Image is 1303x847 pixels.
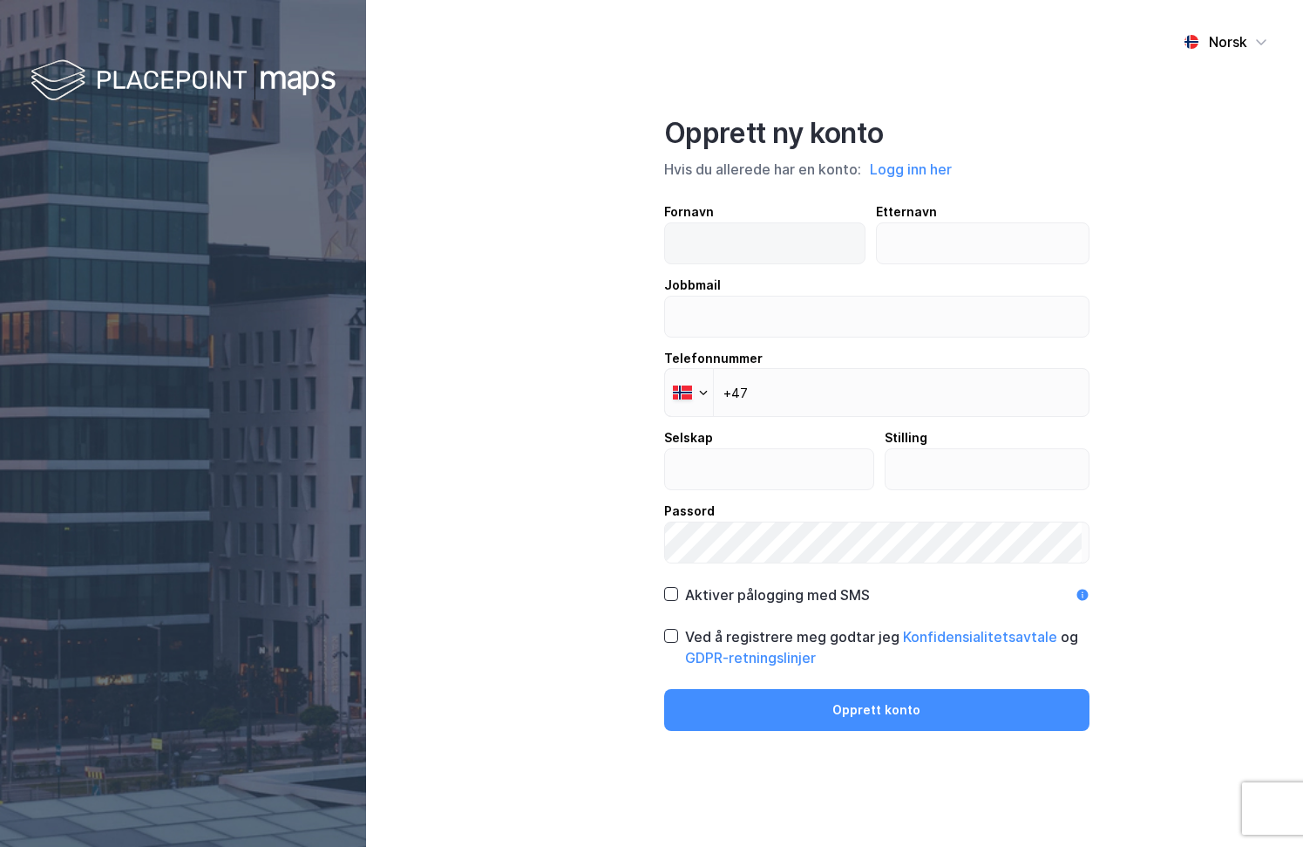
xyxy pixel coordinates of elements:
[664,689,1089,731] button: Opprett konto
[664,501,1089,522] div: Passord
[876,202,1089,222] div: Etternavn
[664,427,875,448] div: Selskap
[685,626,1089,668] div: Ved å registrere meg godtar jeg og
[31,56,336,107] img: logo-white.f07954bde2210d2a523dddb988cd2aa7.svg
[665,369,713,416] div: Norway: + 47
[664,202,866,222] div: Fornavn
[865,158,957,181] button: Logg inn her
[1209,31,1247,52] div: Norsk
[885,427,1089,448] div: Stilling
[664,348,1089,369] div: Telefonnummer
[664,275,1089,296] div: Jobbmail
[664,158,1089,181] div: Hvis du allerede har en konto:
[685,584,870,605] div: Aktiver pålogging med SMS
[664,116,1089,151] div: Opprett ny konto
[1216,763,1303,847] iframe: Chat Widget
[664,368,1089,417] input: Telefonnummer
